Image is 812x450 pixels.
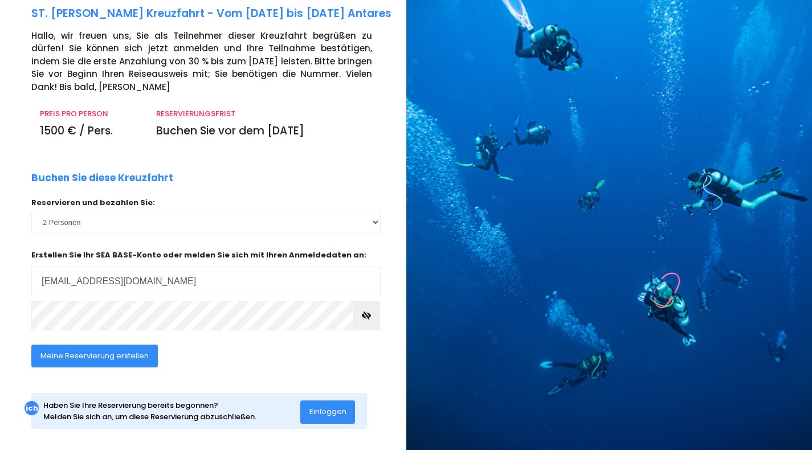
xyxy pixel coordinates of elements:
font: Erstellen Sie Ihr SEA BASE-Konto oder melden Sie sich mit Ihren Anmeldedaten an: [31,249,366,260]
font: ST. [PERSON_NAME] Kreuzfahrt - Vom [DATE] bis [DATE] Antares [31,6,391,21]
button: Meine Reservierung erstellen [31,345,158,367]
font: Buchen Sie vor dem [DATE] [156,123,304,138]
font: Melden Sie sich an, um diese Reservierung abzuschließen. [43,411,256,422]
font: Meine Reservierung erstellen [40,350,149,361]
font: PREIS PRO PERSON [40,108,108,119]
font: 1500 € / Pers. [40,123,113,138]
font: Buchen Sie diese Kreuzfahrt [31,171,173,185]
font: RESERVIERUNGSFRIST [156,108,235,119]
font: Hallo, wir freuen uns, Sie als Teilnehmer dieser Kreuzfahrt begrüßen zu dürfen! Sie können sich j... [31,30,372,93]
button: Einloggen [300,400,356,423]
font: Haben Sie Ihre Reservierung bereits begonnen? [43,400,218,411]
font: ich [26,403,38,414]
input: E-Mail-Adresse [31,267,381,296]
font: Einloggen [309,406,346,417]
a: Einloggen [300,407,356,416]
font: Reservieren und bezahlen Sie: [31,197,155,208]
